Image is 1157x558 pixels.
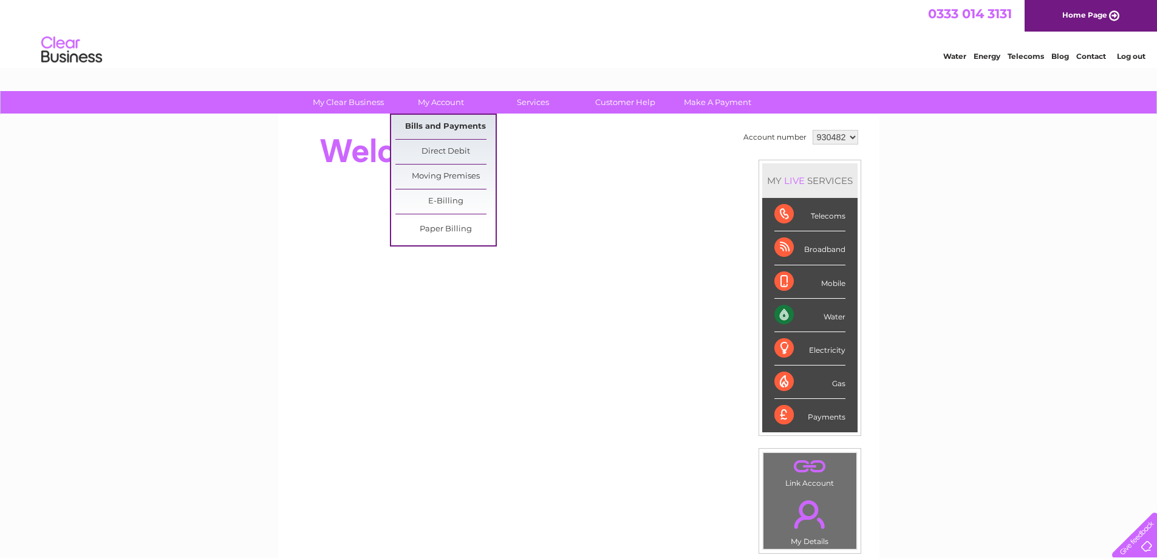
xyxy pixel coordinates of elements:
[766,456,853,477] a: .
[483,91,583,114] a: Services
[1076,52,1106,61] a: Contact
[292,7,866,59] div: Clear Business is a trading name of Verastar Limited (registered in [GEOGRAPHIC_DATA] No. 3667643...
[740,127,810,148] td: Account number
[41,32,103,69] img: logo.png
[774,299,845,332] div: Water
[763,490,857,549] td: My Details
[774,366,845,399] div: Gas
[943,52,966,61] a: Water
[395,217,496,242] a: Paper Billing
[774,332,845,366] div: Electricity
[774,265,845,299] div: Mobile
[391,91,491,114] a: My Account
[782,175,807,186] div: LIVE
[1117,52,1145,61] a: Log out
[395,189,496,214] a: E-Billing
[766,493,853,536] a: .
[774,399,845,432] div: Payments
[1051,52,1069,61] a: Blog
[1008,52,1044,61] a: Telecoms
[395,165,496,189] a: Moving Premises
[395,115,496,139] a: Bills and Payments
[762,163,858,198] div: MY SERVICES
[667,91,768,114] a: Make A Payment
[928,6,1012,21] a: 0333 014 3131
[774,231,845,265] div: Broadband
[763,452,857,491] td: Link Account
[395,140,496,164] a: Direct Debit
[298,91,398,114] a: My Clear Business
[974,52,1000,61] a: Energy
[575,91,675,114] a: Customer Help
[774,198,845,231] div: Telecoms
